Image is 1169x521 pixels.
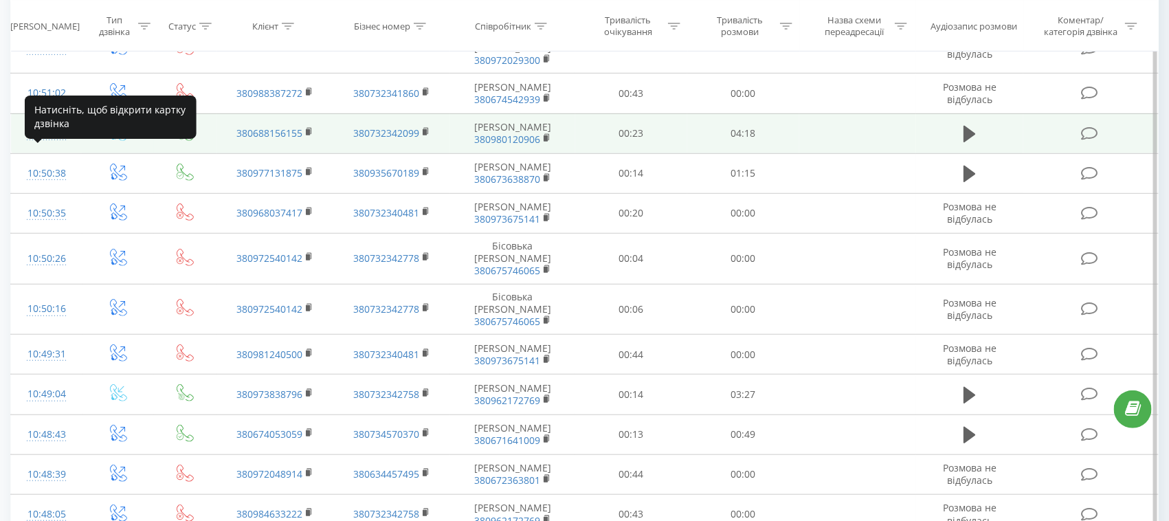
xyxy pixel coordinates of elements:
[474,212,540,225] a: 380973675141
[575,454,687,494] td: 00:44
[474,315,540,328] a: 380675746065
[575,113,687,153] td: 00:23
[25,96,197,139] div: Натисніть, щоб відкрити картку дзвінка
[474,93,540,106] a: 380674542939
[575,414,687,454] td: 00:13
[353,166,419,179] a: 380935670189
[474,173,540,186] a: 380673638870
[236,507,302,520] a: 380984633222
[703,14,777,38] div: Тривалість розмови
[353,348,419,361] a: 380732340481
[943,245,997,271] span: Розмова не відбулась
[575,193,687,233] td: 00:20
[236,206,302,219] a: 380968037417
[450,335,576,375] td: [PERSON_NAME]
[353,206,419,219] a: 380732340481
[450,153,576,193] td: [PERSON_NAME]
[353,302,419,315] a: 380732342778
[236,252,302,265] a: 380972540142
[474,54,540,67] a: 380972029300
[1041,14,1122,38] div: Коментар/категорія дзвінка
[575,335,687,375] td: 00:44
[474,434,540,447] a: 380671641009
[450,375,576,414] td: [PERSON_NAME]
[575,234,687,285] td: 00:04
[474,474,540,487] a: 380672363801
[575,74,687,113] td: 00:43
[591,14,665,38] div: Тривалість очікування
[25,381,69,408] div: 10:49:04
[687,74,799,113] td: 00:00
[943,296,997,322] span: Розмова не відбулась
[687,454,799,494] td: 00:00
[687,153,799,193] td: 01:15
[687,234,799,285] td: 00:00
[168,20,196,32] div: Статус
[450,414,576,454] td: [PERSON_NAME]
[25,341,69,368] div: 10:49:31
[353,252,419,265] a: 380732342778
[931,20,1018,32] div: Аудіозапис розмови
[687,193,799,233] td: 00:00
[236,87,302,100] a: 380988387272
[475,20,531,32] div: Співробітник
[450,454,576,494] td: [PERSON_NAME]
[25,296,69,322] div: 10:50:16
[25,80,69,107] div: 10:51:02
[474,394,540,407] a: 380962172769
[474,264,540,277] a: 380675746065
[687,113,799,153] td: 04:18
[687,335,799,375] td: 00:00
[575,153,687,193] td: 00:14
[943,461,997,487] span: Розмова не відбулась
[687,375,799,414] td: 03:27
[450,193,576,233] td: [PERSON_NAME]
[450,113,576,153] td: [PERSON_NAME]
[353,507,419,520] a: 380732342758
[450,284,576,335] td: Бісовька [PERSON_NAME]
[353,388,419,401] a: 380732342758
[236,302,302,315] a: 380972540142
[236,126,302,140] a: 380688156155
[943,200,997,225] span: Розмова не відбулась
[353,87,419,100] a: 380732341860
[818,14,891,38] div: Назва схеми переадресації
[450,234,576,285] td: Бісовька [PERSON_NAME]
[575,375,687,414] td: 00:14
[25,160,69,187] div: 10:50:38
[252,20,278,32] div: Клієнт
[474,133,540,146] a: 380980120906
[10,20,80,32] div: [PERSON_NAME]
[353,428,419,441] a: 380734570370
[575,284,687,335] td: 00:06
[95,14,135,38] div: Тип дзвінка
[474,354,540,367] a: 380973675141
[353,41,419,54] a: 380932349358
[353,467,419,480] a: 380634457495
[236,166,302,179] a: 380977131875
[943,342,997,367] span: Розмова не відбулась
[25,461,69,488] div: 10:48:39
[687,284,799,335] td: 00:00
[236,388,302,401] a: 380973838796
[25,245,69,272] div: 10:50:26
[687,414,799,454] td: 00:49
[236,428,302,441] a: 380674053059
[25,421,69,448] div: 10:48:43
[943,80,997,106] span: Розмова не відбулась
[450,74,576,113] td: [PERSON_NAME]
[354,20,410,32] div: Бізнес номер
[236,348,302,361] a: 380981240500
[25,200,69,227] div: 10:50:35
[353,126,419,140] a: 380732342099
[236,467,302,480] a: 380972048914
[236,41,302,54] a: 380983425932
